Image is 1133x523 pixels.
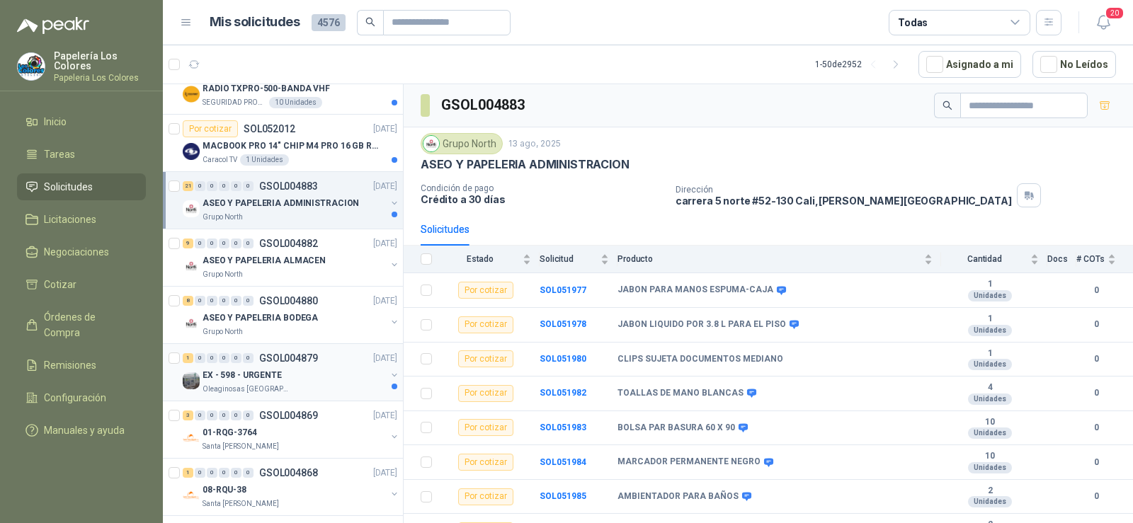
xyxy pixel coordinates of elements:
[508,137,561,151] p: 13 ago, 2025
[183,292,400,338] a: 8 0 0 0 0 0 GSOL004880[DATE] Company LogoASEO Y PAPELERIA BODEGAGrupo North
[458,282,513,299] div: Por cotizar
[44,179,93,195] span: Solicitudes
[18,53,45,80] img: Company Logo
[941,348,1039,360] b: 1
[183,464,400,510] a: 1 0 0 0 0 0 GSOL004868[DATE] Company Logo08-RQU-38Santa [PERSON_NAME]
[17,173,146,200] a: Solicitudes
[44,423,125,438] span: Manuales y ayuda
[540,319,586,329] a: SOL051978
[17,206,146,233] a: Licitaciones
[540,354,586,364] b: SOL051980
[617,423,735,434] b: BOLSA PAR BASURA 60 X 90
[458,316,513,333] div: Por cotizar
[458,419,513,436] div: Por cotizar
[44,114,67,130] span: Inicio
[941,279,1039,290] b: 1
[183,353,193,363] div: 1
[44,357,96,373] span: Remisiones
[17,17,89,34] img: Logo peakr
[941,254,1027,264] span: Cantidad
[440,246,540,273] th: Estado
[941,451,1039,462] b: 10
[231,238,241,248] div: 0
[163,57,403,115] a: Por cotizarSOL052025[DATE] Company LogoRADIO TXPRO-500-BANDA VHFSEGURIDAD PROVISER LTDA10 Unidades
[219,296,229,306] div: 0
[269,97,322,108] div: 10 Unidades
[373,180,397,193] p: [DATE]
[421,183,664,193] p: Condición de pago
[244,124,295,134] p: SOL052012
[183,296,193,306] div: 8
[617,456,761,468] b: MARCADOR PERMANENTE NEGRO
[195,353,205,363] div: 0
[207,410,217,420] div: 0
[183,143,200,160] img: Company Logo
[1076,246,1133,273] th: # COTs
[1076,352,1116,366] b: 0
[540,285,586,295] b: SOL051977
[183,235,400,280] a: 9 0 0 0 0 0 GSOL004882[DATE] Company LogoASEO Y PAPELERIA ALMACENGrupo North
[373,352,397,365] p: [DATE]
[968,427,1012,439] div: Unidades
[259,181,318,191] p: GSOL004883
[219,353,229,363] div: 0
[968,290,1012,301] div: Unidades
[243,238,254,248] div: 0
[941,417,1039,428] b: 10
[617,354,783,365] b: CLIPS SUJETA DOCUMENTOS MEDIANO
[207,296,217,306] div: 0
[231,181,241,191] div: 0
[203,369,282,382] p: EX - 598 - URGENTE
[203,97,266,108] p: SEGURIDAD PROVISER LTDA
[617,388,744,399] b: TOALLAS DE MANO BLANCAS
[259,238,318,248] p: GSOL004882
[540,423,586,432] b: SOL051983
[183,181,193,191] div: 21
[421,157,629,172] p: ASEO Y PAPELERIA ADMINISTRACION
[203,139,379,153] p: MACBOOK PRO 14" CHIP M4 PRO 16 GB RAM 1TB
[54,51,146,71] p: Papelería Los Colores
[44,390,106,406] span: Configuración
[540,388,586,398] b: SOL051982
[540,254,598,264] span: Solicitud
[421,193,664,205] p: Crédito a 30 días
[617,491,739,502] b: AMBIENTADOR PARA BAÑOS
[540,457,586,467] b: SOL051984
[231,296,241,306] div: 0
[17,238,146,265] a: Negociaciones
[203,384,292,395] p: Oleaginosas [GEOGRAPHIC_DATA][PERSON_NAME]
[44,244,109,260] span: Negociaciones
[243,468,254,478] div: 0
[203,426,257,439] p: 01-RQG-3764
[373,409,397,423] p: [DATE]
[231,468,241,478] div: 0
[458,350,513,367] div: Por cotizar
[421,222,469,237] div: Solicitudes
[243,296,254,306] div: 0
[17,304,146,346] a: Órdenes de Compra
[540,491,586,501] a: SOL051985
[941,382,1039,393] b: 4
[941,246,1047,273] th: Cantidad
[207,353,217,363] div: 0
[183,315,200,332] img: Company Logo
[44,146,75,162] span: Tareas
[1076,421,1116,435] b: 0
[195,468,205,478] div: 0
[44,277,76,292] span: Cotizar
[1076,386,1116,400] b: 0
[210,12,300,33] h1: Mis solicitudes
[243,181,254,191] div: 0
[540,246,617,273] th: Solicitud
[183,238,193,248] div: 9
[365,17,375,27] span: search
[943,100,952,110] span: search
[183,468,193,478] div: 1
[195,410,205,420] div: 0
[203,254,326,268] p: ASEO Y PAPELERIA ALMACEN
[676,185,1012,195] p: Dirección
[617,285,773,296] b: JABON PARA MANOS ESPUMA-CAJA
[259,353,318,363] p: GSOL004879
